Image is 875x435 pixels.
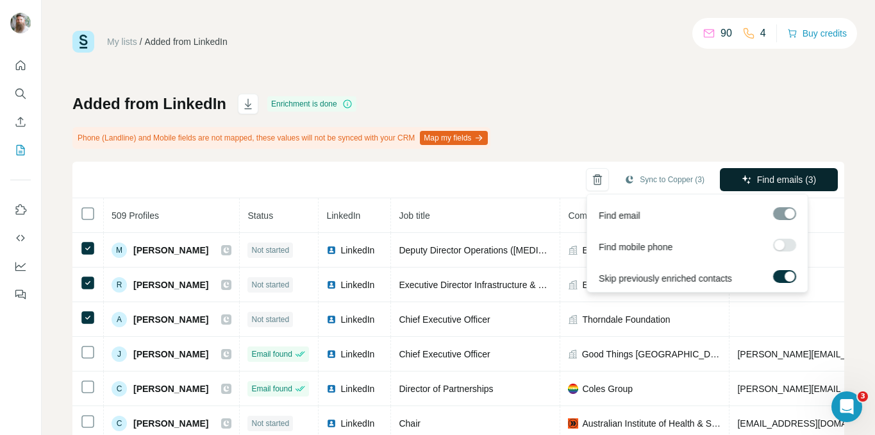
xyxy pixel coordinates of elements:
[582,313,670,326] span: Thorndale Foundation
[10,13,31,33] img: Avatar
[340,382,374,395] span: LinkedIn
[831,391,862,422] iframe: Intercom live chat
[326,349,337,359] img: LinkedIn logo
[340,313,374,326] span: LinkedIn
[112,312,127,327] div: A
[568,418,578,429] img: company-logo
[72,94,226,114] h1: Added from LinkedIn
[10,82,31,105] button: Search
[133,278,208,291] span: [PERSON_NAME]
[10,110,31,133] button: Enrich CSV
[420,131,488,145] button: Map my fields
[858,391,868,402] span: 3
[568,210,606,221] span: Company
[399,384,493,394] span: Director of Partnerships
[568,384,578,394] img: company-logo
[133,313,208,326] span: [PERSON_NAME]
[251,383,292,395] span: Email found
[251,279,289,291] span: Not started
[720,168,838,191] button: Find emails (3)
[399,280,563,290] span: Executive Director Infrastructure & Digital
[72,31,94,53] img: Surfe Logo
[326,418,337,429] img: LinkedIn logo
[582,382,633,395] span: Coles Group
[10,226,31,250] button: Use Surfe API
[10,54,31,77] button: Quick start
[399,418,420,429] span: Chair
[107,37,137,47] a: My lists
[582,244,642,257] span: Eastern Health
[599,209,640,222] span: Find email
[267,96,356,112] div: Enrichment is done
[133,244,208,257] span: [PERSON_NAME]
[326,280,337,290] img: LinkedIn logo
[340,348,374,361] span: LinkedIn
[145,35,228,48] div: Added from LinkedIn
[326,210,360,221] span: LinkedIn
[399,210,429,221] span: Job title
[615,170,713,189] button: Sync to Copper (3)
[760,26,766,41] p: 4
[326,245,337,255] img: LinkedIn logo
[399,245,625,255] span: Deputy Director Operations ([MEDICAL_DATA] Services)
[10,198,31,221] button: Use Surfe on LinkedIn
[112,277,127,293] div: R
[10,283,31,306] button: Feedback
[112,346,127,362] div: J
[326,314,337,325] img: LinkedIn logo
[399,314,490,325] span: Chief Executive Officer
[251,314,289,325] span: Not started
[721,26,732,41] p: 90
[112,416,127,431] div: C
[326,384,337,394] img: LinkedIn logo
[133,348,208,361] span: [PERSON_NAME]
[140,35,142,48] li: /
[340,417,374,430] span: LinkedIn
[10,255,31,278] button: Dashboard
[112,381,127,397] div: C
[399,349,490,359] span: Chief Executive Officer
[133,417,208,430] span: [PERSON_NAME]
[72,127,490,149] div: Phone (Landline) and Mobile fields are not mapped, these values will not be synced with your CRM
[133,382,208,395] span: [PERSON_NAME]
[10,139,31,162] button: My lists
[247,210,273,221] span: Status
[599,241,672,253] span: Find mobile phone
[787,24,847,42] button: Buy credits
[112,210,159,221] span: 509 Profiles
[582,348,722,361] span: Good Things [GEOGRAPHIC_DATA]
[582,278,642,291] span: Eastern Health
[582,417,721,430] span: Australian Institute of Health & Safety
[340,244,374,257] span: LinkedIn
[251,244,289,256] span: Not started
[251,348,292,360] span: Email found
[112,243,127,258] div: M
[757,173,817,186] span: Find emails (3)
[599,272,732,285] span: Skip previously enriched contacts
[340,278,374,291] span: LinkedIn
[251,418,289,429] span: Not started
